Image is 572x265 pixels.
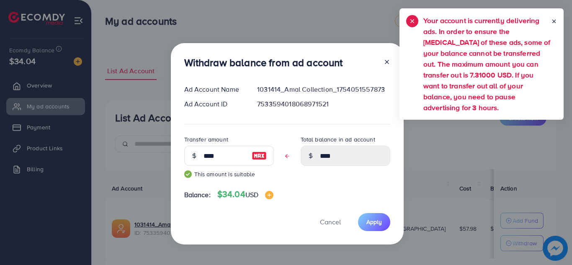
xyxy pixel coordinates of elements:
[184,170,274,178] small: This amount is suitable
[184,57,343,69] h3: Withdraw balance from ad account
[301,135,375,144] label: Total balance in ad account
[184,135,228,144] label: Transfer amount
[184,190,211,200] span: Balance:
[309,213,351,231] button: Cancel
[178,85,251,94] div: Ad Account Name
[320,217,341,226] span: Cancel
[184,170,192,178] img: guide
[423,15,551,113] h5: Your account is currently delivering ads. In order to ensure the [MEDICAL_DATA] of these ads, som...
[250,85,397,94] div: 1031414_Amal Collection_1754051557873
[217,189,273,200] h4: $34.04
[252,151,267,161] img: image
[366,218,382,226] span: Apply
[265,191,273,199] img: image
[358,213,390,231] button: Apply
[250,99,397,109] div: 7533594018068971521
[178,99,251,109] div: Ad Account ID
[245,190,258,199] span: USD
